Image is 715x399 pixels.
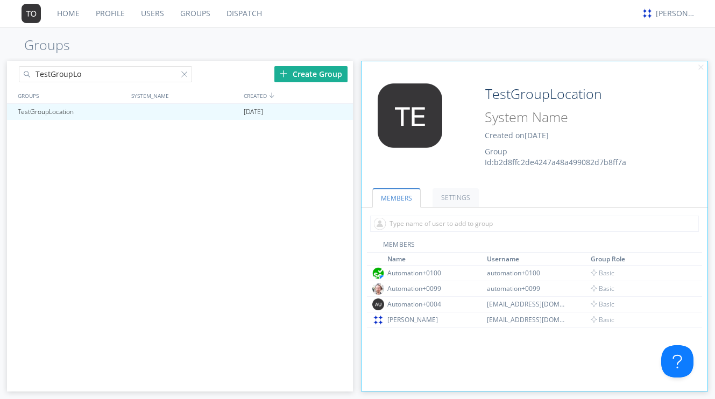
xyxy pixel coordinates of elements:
[372,298,384,310] img: 373638.png
[591,300,614,309] span: Basic
[487,300,568,309] div: [EMAIL_ADDRESS][DOMAIN_NAME]
[15,104,127,120] div: TestGroupLocation
[591,315,614,324] span: Basic
[591,284,614,293] span: Basic
[372,283,384,295] img: 90e8d9762f6042b899b57009f47b46bb
[241,88,354,103] div: CREATED
[7,104,353,120] a: TestGroupLocation[DATE]
[387,268,468,277] div: Automation+0100
[129,88,241,103] div: SYSTEM_NAME
[244,104,263,120] span: [DATE]
[487,284,568,293] div: automation+0099
[372,314,384,326] img: c330c3ba385d4e5d80051422fb06f8d0
[487,315,568,324] div: [EMAIL_ADDRESS][DOMAIN_NAME]
[387,300,468,309] div: Automation+0004
[433,188,479,207] a: SETTINGS
[589,253,689,266] th: Toggle SortBy
[485,130,549,140] span: Created on
[386,253,485,266] th: Toggle SortBy
[22,4,41,23] img: 373638.png
[656,8,696,19] div: [PERSON_NAME]
[387,284,468,293] div: Automation+0099
[372,188,421,208] a: MEMBERS
[481,107,655,127] input: System Name
[481,83,655,105] input: Group Name
[641,8,653,19] img: c330c3ba385d4e5d80051422fb06f8d0
[15,88,125,103] div: GROUPS
[487,268,568,277] div: automation+0100
[485,253,589,266] th: Toggle SortBy
[19,66,192,82] input: Search groups
[697,64,705,72] img: cancel.svg
[370,83,450,148] img: 373638.png
[591,268,614,277] span: Basic
[525,130,549,140] span: [DATE]
[387,315,468,324] div: [PERSON_NAME]
[485,146,626,167] span: Group Id: b2d8ffc2de4247a48a499082d7b8ff7a
[661,345,693,377] iframe: Toggle Customer Support
[372,267,384,279] img: 68176456f49d4e36ae32182223585ab2
[274,66,348,82] div: Create Group
[367,240,702,253] div: MEMBERS
[280,70,287,77] img: plus.svg
[370,216,699,232] input: Type name of user to add to group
